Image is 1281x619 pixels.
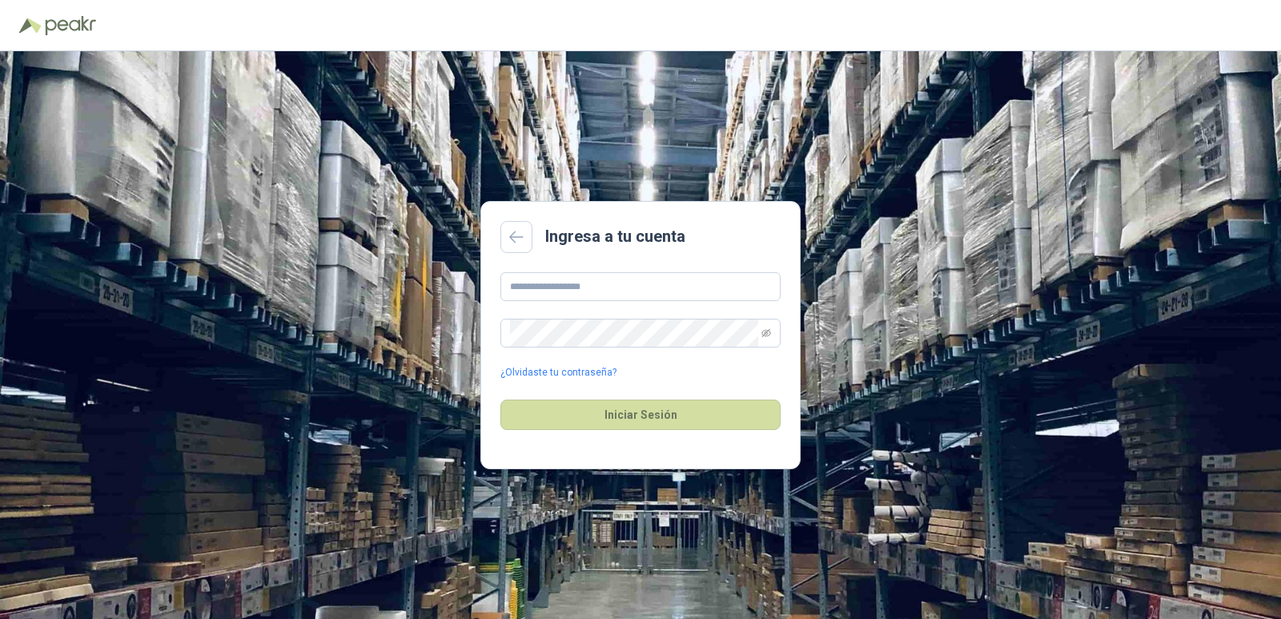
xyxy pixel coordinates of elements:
span: eye-invisible [761,328,771,338]
h2: Ingresa a tu cuenta [545,224,685,249]
img: Logo [19,18,42,34]
img: Peakr [45,16,96,35]
a: ¿Olvidaste tu contraseña? [500,365,616,380]
button: Iniciar Sesión [500,400,781,430]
